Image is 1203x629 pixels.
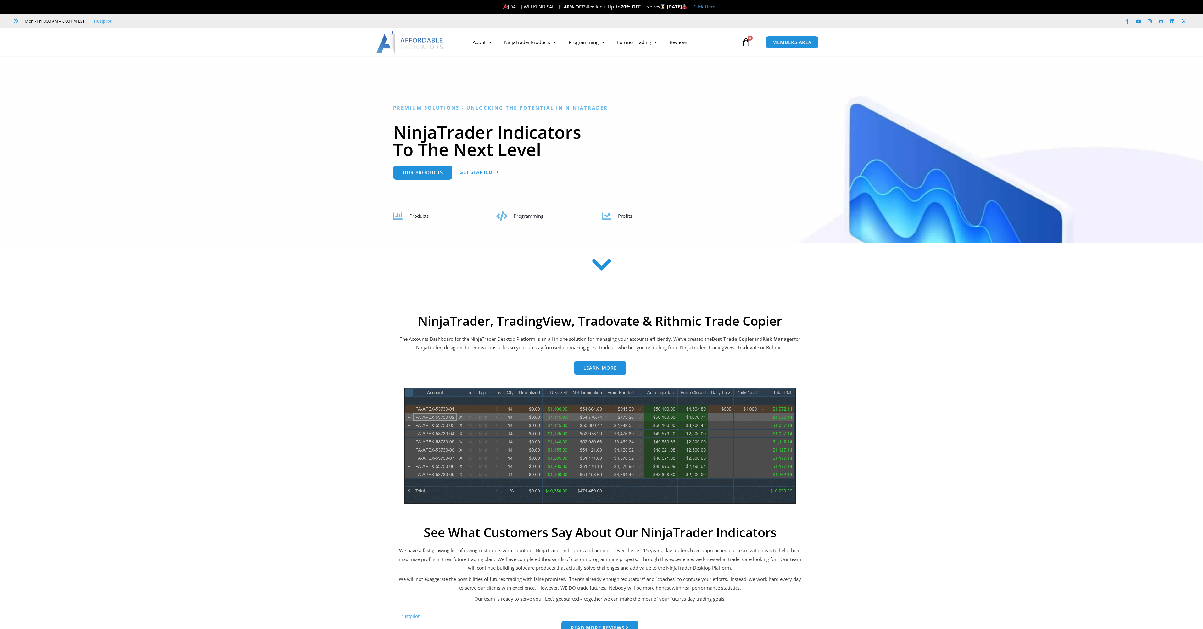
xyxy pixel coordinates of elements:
[399,575,801,592] p: We will not exaggerate the possibilities of futures trading with false promises. There’s already ...
[393,123,810,158] h1: NinjaTrader Indicators To The Next Level
[399,595,801,604] p: Our team is ready to serve you! Let’s get started – together we can make the most of your futures...
[459,166,499,180] a: Get Started
[399,613,420,619] a: Trustpilot
[459,170,493,175] span: Get Started
[732,33,760,51] a: 0
[501,3,666,10] span: [DATE] WEEKEND SALE Sitewide + Up To | Expires
[762,336,794,342] strong: Risk Manager
[376,31,444,53] img: LogoAI | Affordable Indicators – NinjaTrader
[498,35,562,49] a: NinjaTrader Products
[393,166,452,180] a: Our Products
[663,35,693,49] a: Reviews
[564,3,584,10] strong: 40% OFF
[693,3,715,10] a: Click Here
[514,213,543,219] span: Programming
[93,17,112,25] a: Trustpilot
[399,313,801,329] h2: NinjaTrader, TradingView, Tradovate & Rithmic Trade Copier
[574,361,626,375] a: Learn more
[399,335,801,352] p: The Accounts Dashboard for the NinjaTrader Desktop Platform is an all in one solution for managin...
[618,213,632,219] span: Profits
[403,170,443,175] span: Our Products
[393,105,810,111] h6: Premium Solutions - Unlocking the Potential in NinjaTrader
[583,366,617,370] span: Learn more
[23,17,85,25] span: Mon - Fri: 8:00 AM – 6:00 PM EST
[503,4,508,9] img: 🎉
[399,546,801,573] p: We have a fast growing list of raving customers who count our NinjaTrader indicators and addons. ...
[621,3,641,10] strong: 70% OFF
[466,35,498,49] a: About
[766,36,818,49] a: MEMBERS AREA
[562,35,611,49] a: Programming
[712,336,754,342] b: Best Trade Copier
[404,388,796,504] img: wideview8 28 2 | Affordable Indicators – NinjaTrader
[557,4,562,9] img: 🏌️‍♂️
[466,35,740,49] nav: Menu
[772,40,812,45] span: MEMBERS AREA
[611,35,663,49] a: Futures Trading
[399,525,801,540] h2: See What Customers Say About Our NinjaTrader Indicators
[667,3,687,10] strong: [DATE]
[748,36,753,41] span: 0
[409,213,429,219] span: Products
[660,4,665,9] img: ⌛
[682,4,687,9] img: 🏭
